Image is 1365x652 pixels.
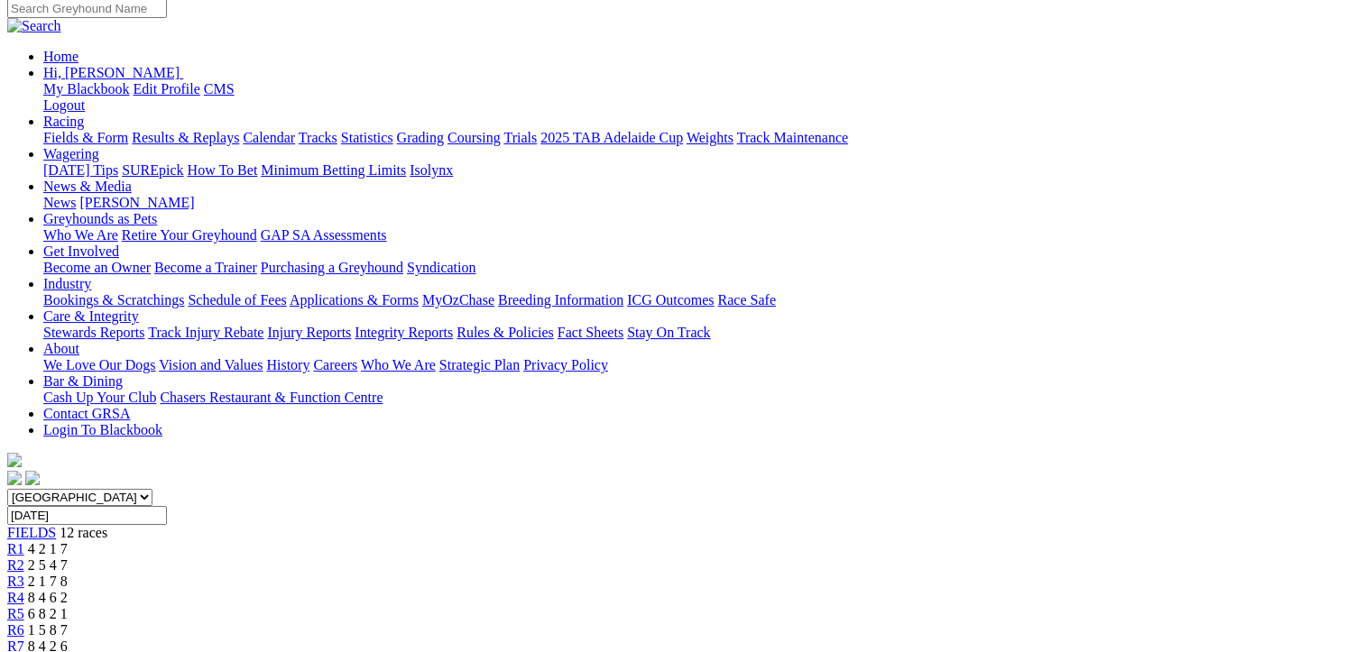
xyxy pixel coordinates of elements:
[154,260,257,275] a: Become a Trainer
[60,525,107,540] span: 12 races
[148,325,263,340] a: Track Injury Rebate
[299,130,337,145] a: Tracks
[717,292,775,308] a: Race Safe
[457,325,554,340] a: Rules & Policies
[43,114,84,129] a: Racing
[159,357,263,372] a: Vision and Values
[737,130,848,145] a: Track Maintenance
[43,357,1358,373] div: About
[43,195,1358,211] div: News & Media
[7,18,61,34] img: Search
[43,357,155,372] a: We Love Our Dogs
[43,308,139,324] a: Care & Integrity
[7,471,22,485] img: facebook.svg
[410,162,453,178] a: Isolynx
[558,325,623,340] a: Fact Sheets
[43,373,123,389] a: Bar & Dining
[43,227,118,243] a: Who We Are
[43,276,91,291] a: Industry
[43,65,180,80] span: Hi, [PERSON_NAME]
[407,260,475,275] a: Syndication
[28,557,68,573] span: 2 5 4 7
[43,243,119,259] a: Get Involved
[540,130,683,145] a: 2025 TAB Adelaide Cup
[627,292,714,308] a: ICG Outcomes
[43,390,156,405] a: Cash Up Your Club
[267,325,351,340] a: Injury Reports
[188,292,286,308] a: Schedule of Fees
[43,97,85,113] a: Logout
[28,606,68,621] span: 6 8 2 1
[43,292,184,308] a: Bookings & Scratchings
[43,49,78,64] a: Home
[261,227,387,243] a: GAP SA Assessments
[422,292,494,308] a: MyOzChase
[266,357,309,372] a: History
[28,622,68,638] span: 1 5 8 7
[43,179,132,194] a: News & Media
[7,541,24,556] a: R1
[498,292,623,308] a: Breeding Information
[43,227,1358,243] div: Greyhounds as Pets
[43,162,1358,179] div: Wagering
[43,341,79,356] a: About
[361,357,436,372] a: Who We Are
[132,130,239,145] a: Results & Replays
[122,227,257,243] a: Retire Your Greyhound
[43,65,183,80] a: Hi, [PERSON_NAME]
[43,260,1358,276] div: Get Involved
[290,292,419,308] a: Applications & Forms
[43,195,76,210] a: News
[243,130,295,145] a: Calendar
[43,325,144,340] a: Stewards Reports
[7,453,22,467] img: logo-grsa-white.png
[28,541,68,556] span: 4 2 1 7
[43,81,130,96] a: My Blackbook
[7,590,24,605] a: R4
[7,574,24,589] a: R3
[627,325,710,340] a: Stay On Track
[204,81,235,96] a: CMS
[122,162,183,178] a: SUREpick
[7,606,24,621] a: R5
[355,325,453,340] a: Integrity Reports
[25,471,40,485] img: twitter.svg
[43,406,130,421] a: Contact GRSA
[313,357,357,372] a: Careers
[261,162,406,178] a: Minimum Betting Limits
[43,130,1358,146] div: Racing
[43,325,1358,341] div: Care & Integrity
[43,260,151,275] a: Become an Owner
[43,422,162,437] a: Login To Blackbook
[447,130,501,145] a: Coursing
[397,130,444,145] a: Grading
[43,211,157,226] a: Greyhounds as Pets
[687,130,733,145] a: Weights
[7,622,24,638] a: R6
[43,292,1358,308] div: Industry
[503,130,537,145] a: Trials
[28,590,68,605] span: 8 4 6 2
[261,260,403,275] a: Purchasing a Greyhound
[7,525,56,540] a: FIELDS
[43,390,1358,406] div: Bar & Dining
[188,162,258,178] a: How To Bet
[28,574,68,589] span: 2 1 7 8
[134,81,200,96] a: Edit Profile
[7,506,167,525] input: Select date
[341,130,393,145] a: Statistics
[79,195,194,210] a: [PERSON_NAME]
[43,81,1358,114] div: Hi, [PERSON_NAME]
[43,130,128,145] a: Fields & Form
[43,162,118,178] a: [DATE] Tips
[43,146,99,161] a: Wagering
[7,557,24,573] a: R2
[439,357,520,372] a: Strategic Plan
[160,390,383,405] a: Chasers Restaurant & Function Centre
